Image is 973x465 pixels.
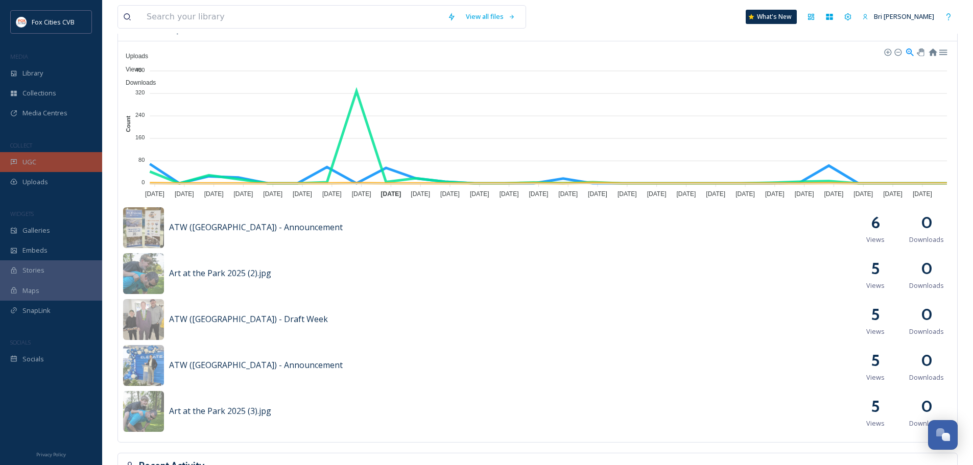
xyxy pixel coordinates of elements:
[123,207,164,248] img: fb180355-9d62-4e7e-aeeb-894f3a8951d8.jpg
[938,47,947,56] div: Menu
[22,354,44,364] span: Socials
[884,48,891,55] div: Zoom In
[558,190,578,198] tspan: [DATE]
[125,116,131,132] text: Count
[894,48,901,55] div: Zoom Out
[263,190,282,198] tspan: [DATE]
[322,190,342,198] tspan: [DATE]
[871,210,880,235] h2: 6
[169,313,328,325] span: ATW ([GEOGRAPHIC_DATA]) - Draft Week
[118,66,142,73] span: Views
[22,157,36,167] span: UGC
[10,141,32,149] span: COLLECT
[470,190,489,198] tspan: [DATE]
[135,89,145,95] tspan: 320
[123,253,164,294] img: 8d91c90b-329b-48d1-a1eb-842141f3070d.jpg
[500,190,519,198] tspan: [DATE]
[909,327,944,336] span: Downloads
[204,190,224,198] tspan: [DATE]
[169,359,343,371] span: ATW ([GEOGRAPHIC_DATA]) - Announcement
[871,256,880,281] h2: 5
[871,394,880,419] h2: 5
[10,53,28,60] span: MEDIA
[123,345,164,386] img: 000da880-8173-49f2-bf80-ff7e10a0f047.jpg
[795,190,814,198] tspan: [DATE]
[36,451,66,458] span: Privacy Policy
[866,419,885,428] span: Views
[909,373,944,382] span: Downloads
[866,235,885,244] span: Views
[921,348,933,373] h2: 0
[706,190,725,198] tspan: [DATE]
[135,112,145,118] tspan: 240
[874,12,934,21] span: Bri [PERSON_NAME]
[921,302,933,327] h2: 0
[857,7,939,27] a: Bri [PERSON_NAME]
[10,210,34,217] span: WIDGETS
[169,222,343,233] span: ATW ([GEOGRAPHIC_DATA]) - Announcement
[871,302,880,327] h2: 5
[765,190,785,198] tspan: [DATE]
[10,338,31,346] span: SOCIALS
[883,190,903,198] tspan: [DATE]
[293,190,312,198] tspan: [DATE]
[36,448,66,460] a: Privacy Policy
[22,265,44,275] span: Stories
[824,190,844,198] tspan: [DATE]
[411,190,430,198] tspan: [DATE]
[381,190,401,198] tspan: [DATE]
[746,10,797,24] a: What's New
[22,286,39,296] span: Maps
[118,79,156,86] span: Downloads
[928,420,958,450] button: Open Chat
[853,190,873,198] tspan: [DATE]
[22,108,67,118] span: Media Centres
[921,394,933,419] h2: 0
[16,17,27,27] img: images.png
[22,88,56,98] span: Collections
[866,281,885,290] span: Views
[141,179,145,185] tspan: 0
[135,134,145,140] tspan: 160
[32,17,75,27] span: Fox Cities CVB
[921,256,933,281] h2: 0
[529,190,549,198] tspan: [DATE]
[169,267,271,279] span: Art at the Park 2025 (2).jpg
[618,190,637,198] tspan: [DATE]
[141,6,442,28] input: Search your library
[921,210,933,235] h2: 0
[138,157,145,163] tspan: 80
[118,53,148,60] span: Uploads
[22,246,48,255] span: Embeds
[677,190,696,198] tspan: [DATE]
[735,190,755,198] tspan: [DATE]
[461,7,520,27] a: View all files
[123,299,164,340] img: a7f9e8a3-1bae-4c4b-8b13-34cd9cd9af12.jpg
[22,226,50,235] span: Galleries
[169,405,271,417] span: Art at the Park 2025 (3).jpg
[234,190,253,198] tspan: [DATE]
[123,391,164,432] img: 955c3f36-6b2b-4b0e-ade0-4a8824868f7b.jpg
[440,190,460,198] tspan: [DATE]
[175,190,194,198] tspan: [DATE]
[913,190,932,198] tspan: [DATE]
[866,373,885,382] span: Views
[145,190,164,198] tspan: [DATE]
[909,235,944,244] span: Downloads
[909,419,944,428] span: Downloads
[352,190,371,198] tspan: [DATE]
[22,68,43,78] span: Library
[871,348,880,373] h2: 5
[135,66,145,72] tspan: 400
[22,177,48,187] span: Uploads
[866,327,885,336] span: Views
[22,306,51,315] span: SnapLink
[928,47,937,56] div: Reset Zoom
[917,48,923,55] div: Panning
[909,281,944,290] span: Downloads
[905,47,914,56] div: Selection Zoom
[588,190,607,198] tspan: [DATE]
[647,190,667,198] tspan: [DATE]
